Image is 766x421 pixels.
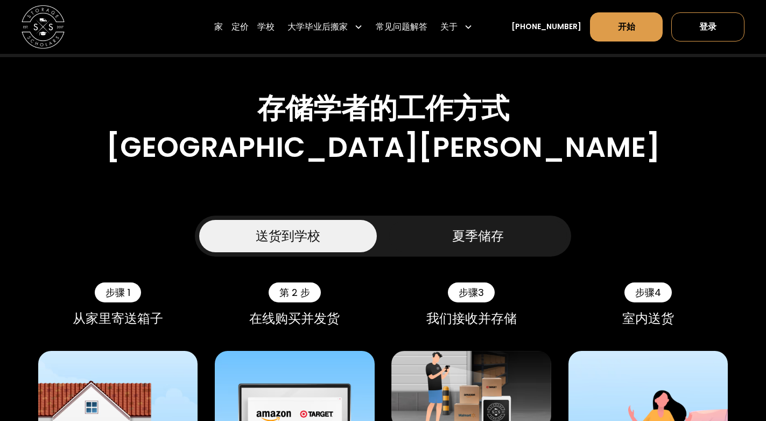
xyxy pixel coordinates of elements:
font: [GEOGRAPHIC_DATA][PERSON_NAME] [106,128,660,167]
a: 学校 [257,12,275,42]
font: 家 [214,20,223,33]
a: 家 [214,12,223,42]
font: 步骤3 [459,286,484,299]
font: 步骤4 [635,286,661,299]
font: 大学毕业后搬家 [287,20,348,33]
font: 开始 [618,20,635,33]
img: 存储学者主徽标 [22,5,65,49]
font: 定价 [231,20,249,33]
font: 第 2 步 [279,286,310,299]
font: 室内送货 [622,309,674,327]
a: 开始 [590,12,663,42]
font: 学校 [257,20,275,33]
font: 关于 [440,20,458,33]
font: 夏季储存 [452,227,504,245]
a: 定价 [231,12,249,42]
font: 常见问题解答 [376,20,427,33]
div: 关于 [436,12,477,42]
font: 我们接收并存储 [426,309,517,327]
a: 登录 [671,12,744,42]
a: 常见问题解答 [376,12,427,42]
a: [PHONE_NUMBER] [511,21,581,32]
div: 大学毕业后搬家 [283,12,367,42]
font: 在线购买并发货 [249,309,340,327]
font: 登录 [699,20,716,33]
font: 步骤 1 [106,286,130,299]
font: 从家里寄送箱子 [73,309,163,327]
font: 存储学者的工作方式 [257,89,509,128]
font: 送货到学校 [256,227,320,245]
